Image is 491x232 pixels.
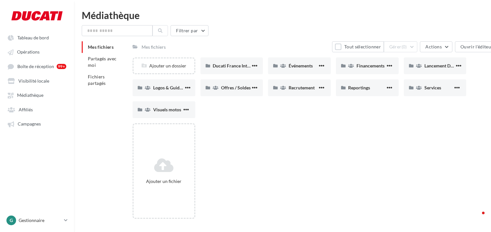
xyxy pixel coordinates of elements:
span: Mes fichiers [88,44,114,50]
span: Campagnes [18,121,41,127]
button: Filtrer par [171,25,208,36]
p: Gestionnaire [19,217,61,224]
div: Ajouter un fichier [136,178,192,185]
a: Opérations [4,46,70,57]
span: Opérations [17,49,40,55]
span: Services [424,85,441,90]
span: Visibilité locale [18,78,49,84]
span: Ducati France Interne [213,63,256,68]
span: Visuels motos [153,107,181,112]
span: Recrutement [289,85,315,90]
a: Boîte de réception 99+ [4,60,70,72]
span: Événements [289,63,313,68]
span: Actions [425,44,441,49]
iframe: Intercom live chat [469,210,485,226]
span: Lancement Desmo450MX [424,63,476,68]
a: Médiathèque [4,89,70,101]
span: Affiliés [19,107,33,112]
div: Ajouter un dossier [134,63,194,69]
div: Médiathèque [82,10,483,20]
span: Boîte de réception [17,64,54,69]
span: Tableau de bord [17,35,49,40]
span: Reportings [348,85,370,90]
a: Visibilité locale [4,75,70,86]
button: Actions [420,41,452,52]
span: G [10,217,13,224]
span: Fichiers partagés [88,74,106,86]
span: Médiathèque [17,93,43,98]
span: Offres / Soldes [221,85,251,90]
button: Tout sélectionner [332,41,384,52]
span: (0) [402,44,407,49]
span: Partagés avec moi [88,56,117,68]
span: Financements [357,63,384,68]
span: Logos & Guidelines [153,85,191,90]
a: Affiliés [4,104,70,115]
div: 99+ [57,64,66,69]
div: Mes fichiers [142,44,166,50]
a: Campagnes [4,118,70,129]
a: G Gestionnaire [5,214,69,227]
button: Gérer(0) [384,41,418,52]
a: Tableau de bord [4,32,70,43]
